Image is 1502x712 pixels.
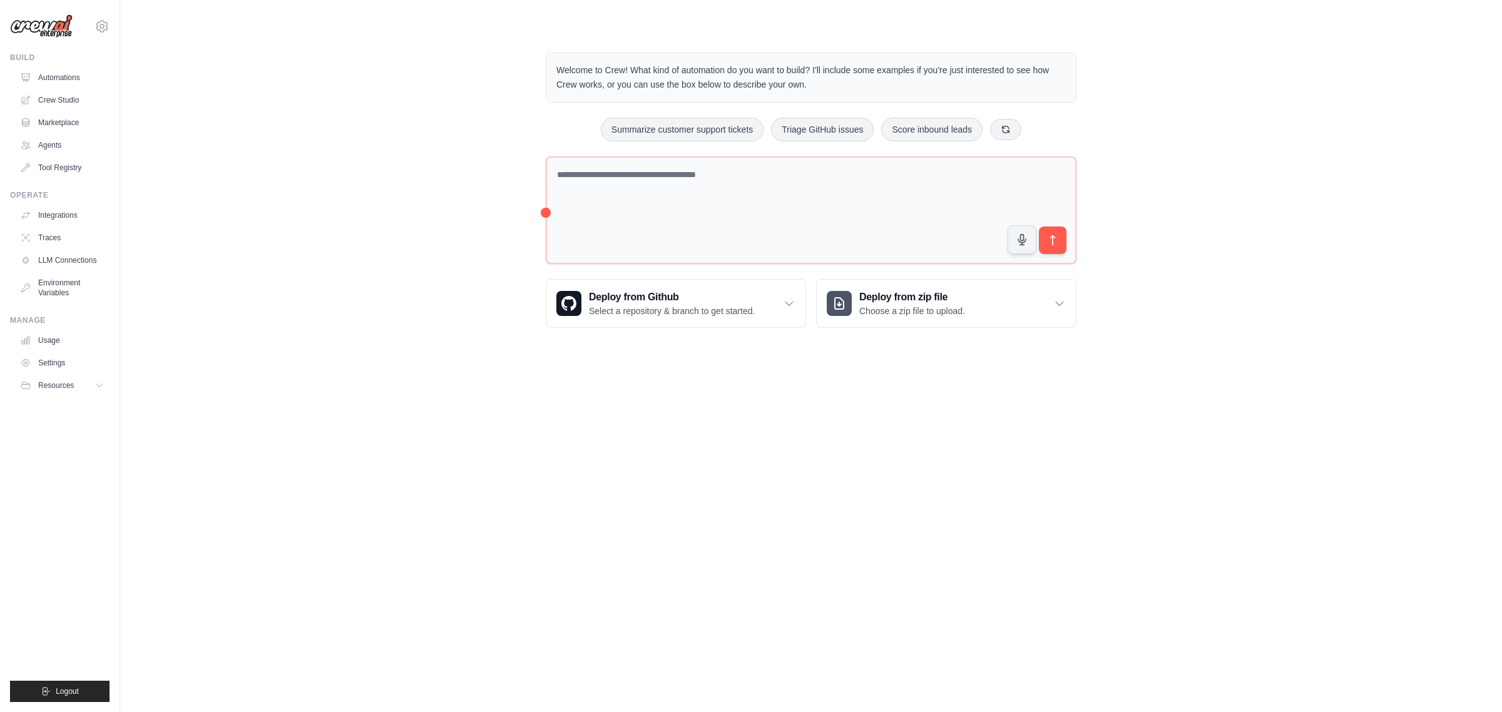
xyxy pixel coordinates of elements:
[15,330,110,350] a: Usage
[15,375,110,395] button: Resources
[10,315,110,325] div: Manage
[10,53,110,63] div: Build
[15,158,110,178] a: Tool Registry
[15,90,110,110] a: Crew Studio
[10,681,110,702] button: Logout
[15,68,110,88] a: Automations
[589,305,755,317] p: Select a repository & branch to get started.
[881,118,983,141] button: Score inbound leads
[38,380,74,390] span: Resources
[859,290,965,305] h3: Deploy from zip file
[589,290,755,305] h3: Deploy from Github
[10,190,110,200] div: Operate
[15,250,110,270] a: LLM Connections
[601,118,764,141] button: Summarize customer support tickets
[15,113,110,133] a: Marketplace
[15,228,110,248] a: Traces
[771,118,874,141] button: Triage GitHub issues
[15,205,110,225] a: Integrations
[15,135,110,155] a: Agents
[10,14,73,38] img: Logo
[56,686,79,696] span: Logout
[15,353,110,373] a: Settings
[15,273,110,303] a: Environment Variables
[556,63,1066,92] p: Welcome to Crew! What kind of automation do you want to build? I'll include some examples if you'...
[859,305,965,317] p: Choose a zip file to upload.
